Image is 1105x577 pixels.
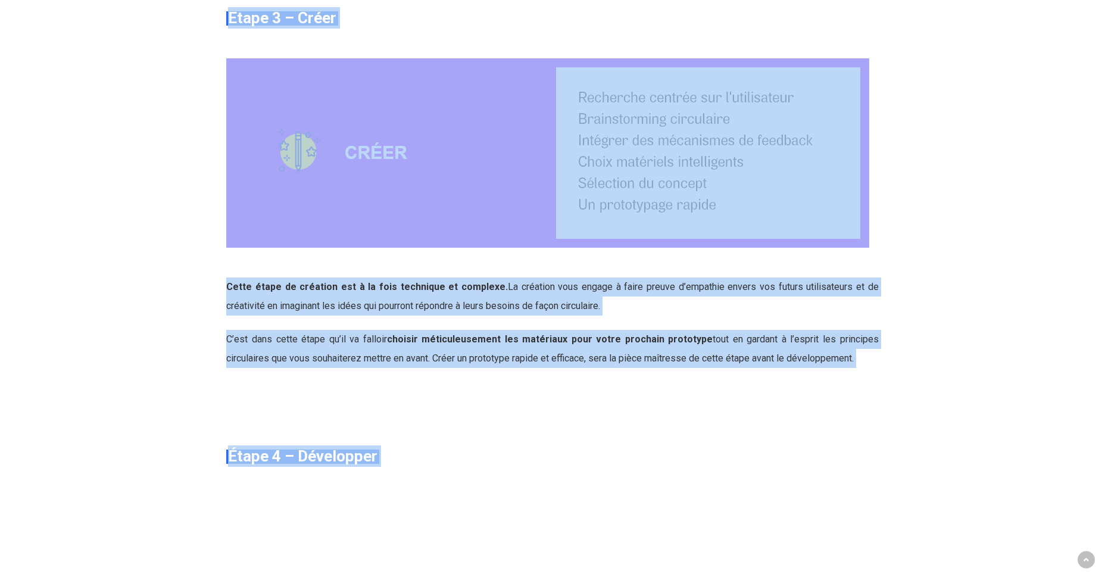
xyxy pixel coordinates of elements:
img: article design thinking prototypage [226,58,869,248]
em: Étape 4 – Développer [226,447,379,465]
span: C’est dans cette étape qu’il va falloir tout en gardant à l’esprit les principes circulaires que ... [226,333,878,364]
strong: Cette étape de création est à la fois technique et complexe. [226,281,508,292]
strong: choisir méticuleusement les matériaux pour votre prochain prototype [387,333,713,345]
em: Etape 3 – Créer [226,9,338,27]
span: La création vous engage à faire preuve d’empathie envers vos futurs utilisateurs et de créativité... [226,281,878,311]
